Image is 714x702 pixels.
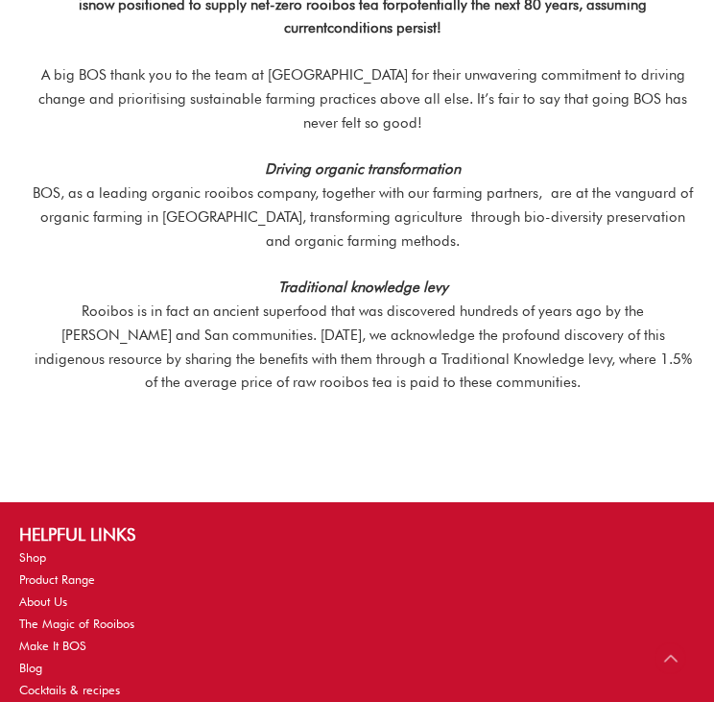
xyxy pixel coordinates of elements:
a: Shop [19,550,46,565]
a: Blog [19,661,42,675]
strong: Driving organic transformation [265,160,461,178]
a: Product Range [19,572,95,587]
a: Cocktails & recipes [19,683,120,697]
b: conditions persist! [327,19,441,36]
h2: HELPFUL LINKS [19,521,695,547]
p: Rooibos is in fact an ancient superfood that was discovered hundreds of years ago by the [PERSON_... [31,276,695,395]
a: Make It BOS [19,639,86,653]
p: A big BOS thank you to the team at [GEOGRAPHIC_DATA] for their unwavering commitment to driving c... [31,63,695,134]
nav: HELPFUL LINKS [19,547,695,702]
a: About Us [19,594,67,609]
p: BOS, as a leading organic rooibos company, together with our farming partners, are at the vanguar... [31,157,695,253]
a: The Magic of Rooibos [19,617,134,631]
strong: Traditional knowledge levy [278,278,448,296]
